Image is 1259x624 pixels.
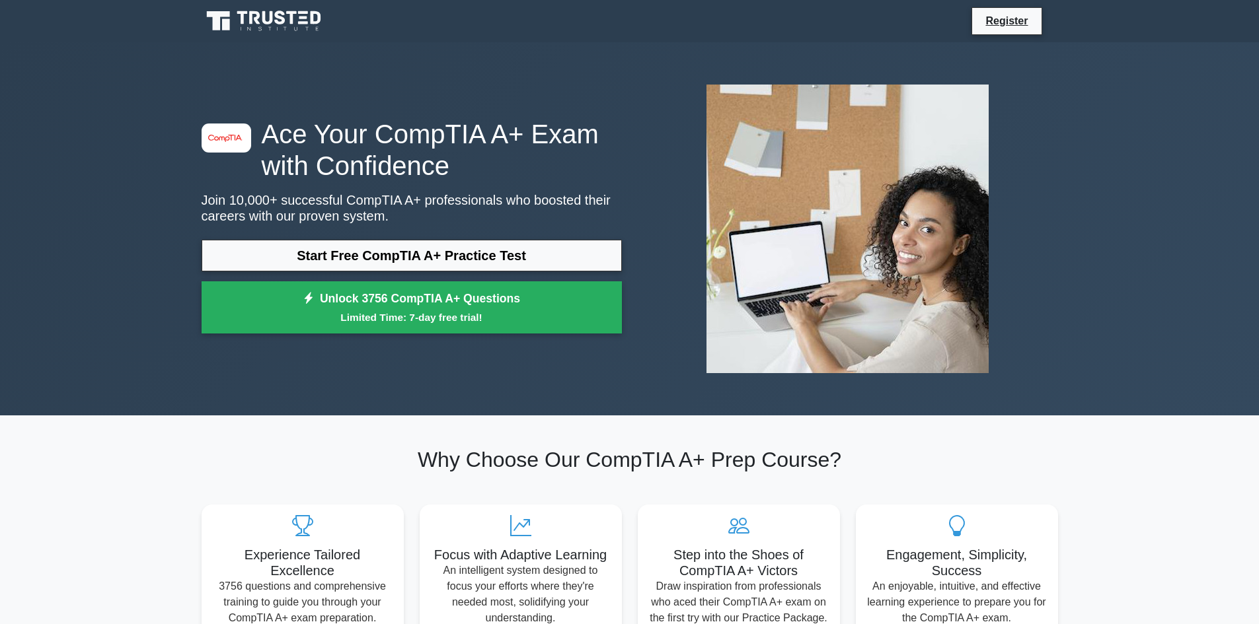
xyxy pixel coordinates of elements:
small: Limited Time: 7-day free trial! [218,310,605,325]
a: Start Free CompTIA A+ Practice Test [202,240,622,271]
h2: Why Choose Our CompTIA A+ Prep Course? [202,447,1058,472]
p: Join 10,000+ successful CompTIA A+ professionals who boosted their careers with our proven system. [202,192,622,224]
a: Unlock 3756 CompTIA A+ QuestionsLimited Time: 7-day free trial! [202,281,622,334]
h1: Ace Your CompTIA A+ Exam with Confidence [202,118,622,182]
h5: Step into the Shoes of CompTIA A+ Victors [648,547,829,578]
a: Register [977,13,1036,29]
h5: Focus with Adaptive Learning [430,547,611,563]
h5: Engagement, Simplicity, Success [866,547,1048,578]
h5: Experience Tailored Excellence [212,547,393,578]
